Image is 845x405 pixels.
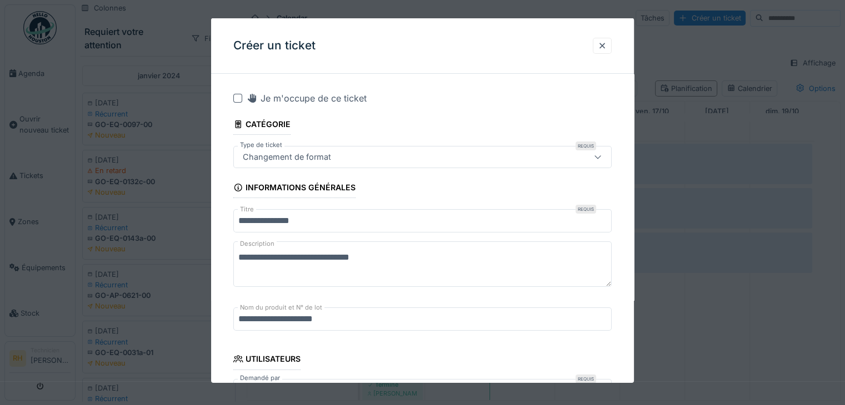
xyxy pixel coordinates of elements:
label: Demandé par [238,373,282,382]
div: Requis [576,141,596,150]
div: Requis [576,374,596,383]
div: Utilisateurs [233,351,301,369]
div: Informations générales [233,179,356,198]
label: Description [238,237,277,251]
div: Requis [576,205,596,214]
h3: Créer un ticket [233,39,316,53]
div: Catégorie [233,116,291,135]
div: Je m'occupe de ce ticket [247,92,367,105]
label: Titre [238,205,256,214]
label: Nom du produit et N° de lot [238,303,324,312]
label: Type de ticket [238,140,284,150]
div: Changement de format [238,151,336,163]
